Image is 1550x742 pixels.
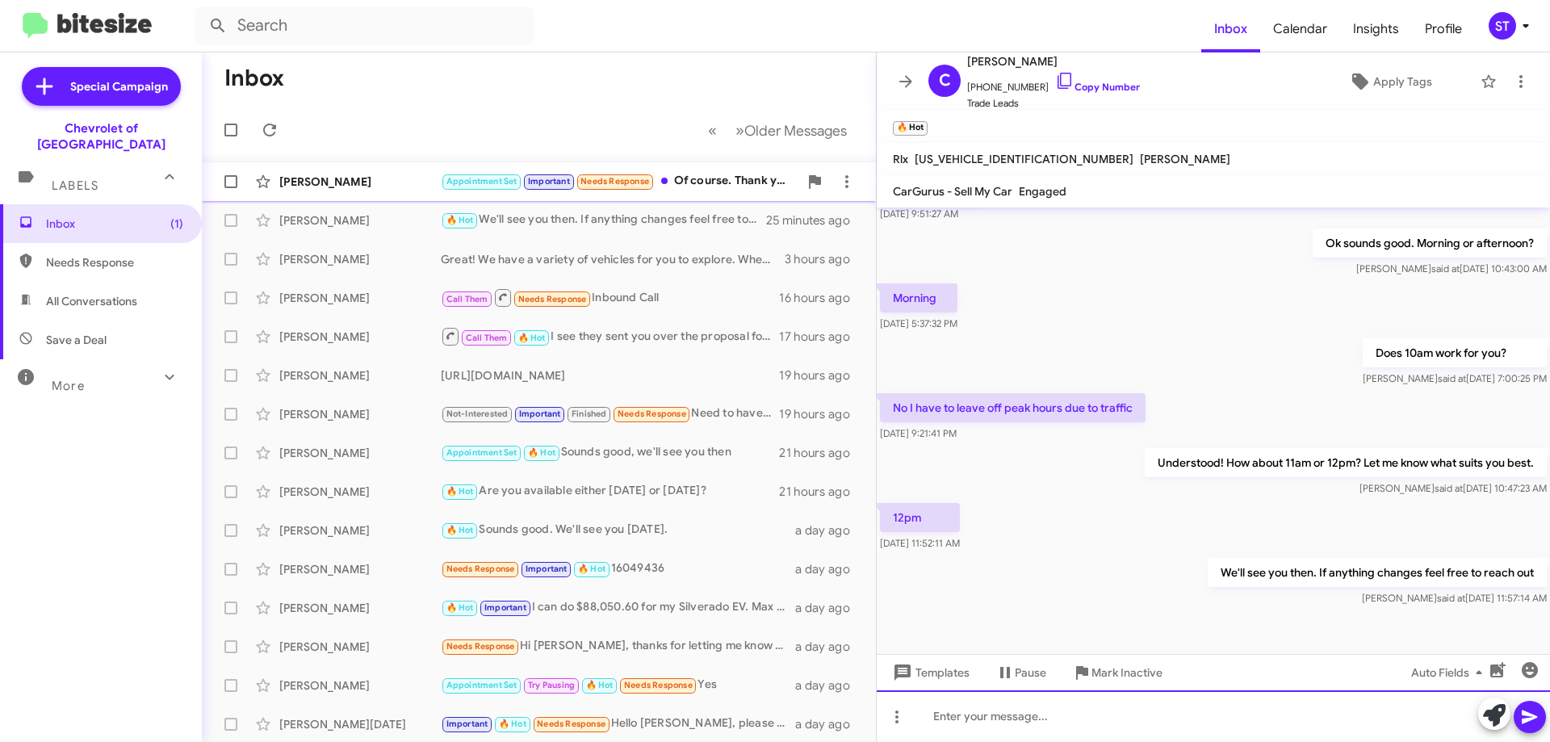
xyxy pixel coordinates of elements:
input: Search [195,6,534,45]
span: More [52,379,85,393]
span: « [708,120,717,140]
div: [PERSON_NAME] [279,367,441,384]
h1: Inbox [224,65,284,91]
span: 🔥 Hot [446,602,474,613]
span: 🔥 Hot [446,215,474,225]
span: » [735,120,744,140]
span: Needs Response [537,719,605,729]
span: [PERSON_NAME] [967,52,1140,71]
span: Call Them [446,294,488,304]
span: 🔥 Hot [518,333,546,343]
div: 17 hours ago [779,329,863,345]
div: Great! We have a variety of vehicles for you to explore. When would you like to visit the dealers... [441,251,785,267]
span: 🔥 Hot [528,447,555,458]
span: [PERSON_NAME] [DATE] 10:43:00 AM [1356,262,1547,275]
div: 21 hours ago [779,445,863,461]
a: Calendar [1260,6,1340,52]
span: [DATE] 9:51:27 AM [880,208,958,220]
div: [PERSON_NAME] [279,174,441,190]
div: [PERSON_NAME] [279,406,441,422]
span: said at [1435,482,1463,494]
span: Important [519,409,561,419]
div: [PERSON_NAME] [279,445,441,461]
div: a day ago [795,639,863,655]
div: [PERSON_NAME] [279,561,441,577]
span: Needs Response [446,641,515,652]
div: Need to have sunroof sorry [441,405,779,423]
span: Important [446,719,488,729]
div: 21 hours ago [779,484,863,500]
span: [DATE] 5:37:32 PM [880,317,957,329]
div: I see they sent you over the proposal for the 2025 Trax. Did you have any additional questions or... [441,326,779,346]
div: Inbound Call [441,287,779,308]
p: 12pm [880,503,960,532]
span: Mark Inactive [1091,658,1162,687]
span: Apply Tags [1373,67,1432,96]
span: 🔥 Hot [586,680,614,690]
span: Engaged [1019,184,1066,199]
span: [PERSON_NAME] [1140,152,1230,166]
span: [PERSON_NAME] [DATE] 11:57:14 AM [1362,592,1547,604]
span: All Conversations [46,293,137,309]
div: 19 hours ago [779,367,863,384]
p: Understood! How about 11am or 12pm? Let me know what suits you best. [1145,448,1547,477]
div: [PERSON_NAME] [279,212,441,228]
div: Sounds good. We'll see you [DATE]. [441,521,795,539]
div: [URL][DOMAIN_NAME] [441,367,779,384]
div: Sounds good, we'll see you then [441,443,779,462]
a: Insights [1340,6,1412,52]
span: Needs Response [46,254,183,270]
button: Next [726,114,857,147]
span: Not-Interested [446,409,509,419]
div: a day ago [795,561,863,577]
div: [PERSON_NAME] [279,484,441,500]
span: [PHONE_NUMBER] [967,71,1140,95]
span: Important [528,176,570,187]
span: said at [1437,592,1465,604]
p: Ok sounds good. Morning or afternoon? [1313,228,1547,258]
span: Inbox [46,216,183,232]
span: Rlx [893,152,908,166]
span: 🔥 Hot [446,486,474,497]
span: Save a Deal [46,332,107,348]
span: Special Campaign [70,78,168,94]
span: (1) [170,216,183,232]
button: Previous [698,114,727,147]
span: Needs Response [580,176,649,187]
span: said at [1431,262,1460,275]
div: 16049436 [441,560,795,578]
span: [DATE] 9:21:41 PM [880,427,957,439]
p: No I have to leave off peak hours due to traffic [880,393,1146,422]
span: Try Pausing [528,680,575,690]
a: Inbox [1201,6,1260,52]
button: Auto Fields [1398,658,1502,687]
div: [PERSON_NAME] [279,290,441,306]
small: 🔥 Hot [893,121,928,136]
div: 16 hours ago [779,290,863,306]
span: [US_VEHICLE_IDENTIFICATION_NUMBER] [915,152,1133,166]
div: 3 hours ago [785,251,863,267]
span: Older Messages [744,122,847,140]
span: Appointment Set [446,447,517,458]
div: [PERSON_NAME] [279,522,441,539]
div: I can do $88,050.60 for my Silverado EV. Max range with Super Cruise [441,598,795,617]
div: [PERSON_NAME] [279,639,441,655]
span: [PERSON_NAME] [DATE] 7:00:25 PM [1363,372,1547,384]
span: 🔥 Hot [499,719,526,729]
span: Needs Response [446,564,515,574]
div: Of course. Thank you [441,172,798,191]
span: Templates [890,658,970,687]
p: We'll see you then. If anything changes feel free to reach out [1208,558,1547,587]
span: Pause [1015,658,1046,687]
button: Mark Inactive [1059,658,1175,687]
span: Labels [52,178,98,193]
span: 🔥 Hot [446,525,474,535]
span: Important [526,564,568,574]
div: Hi [PERSON_NAME], thanks for letting me know about this special. What does it mean when you say "... [441,637,795,656]
span: Needs Response [518,294,587,304]
span: [PERSON_NAME] [DATE] 10:47:23 AM [1359,482,1547,494]
span: 🔥 Hot [578,564,605,574]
